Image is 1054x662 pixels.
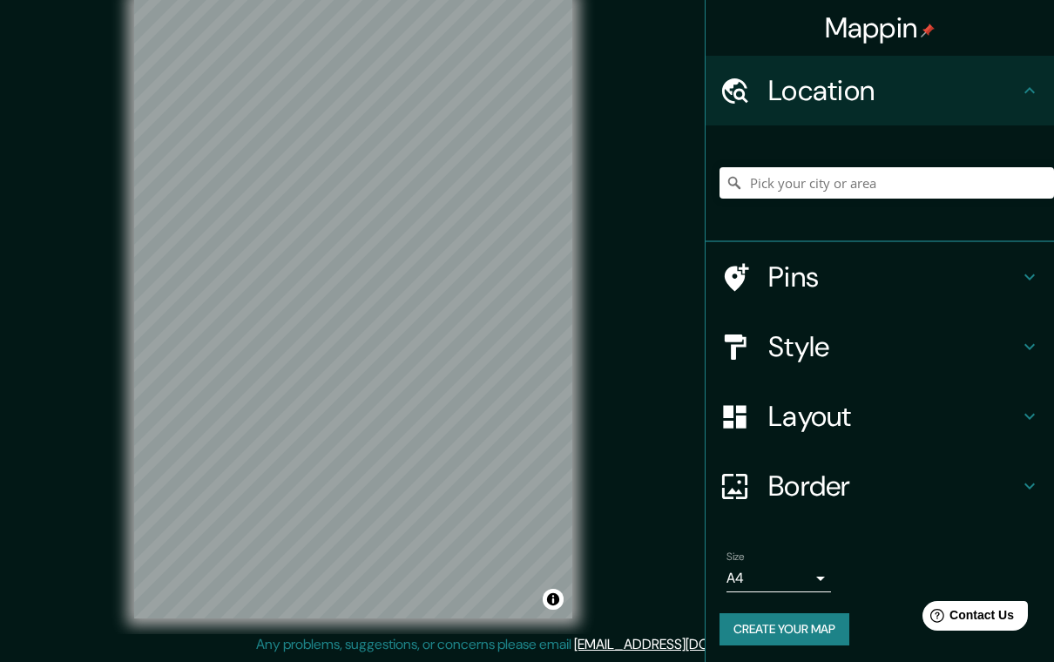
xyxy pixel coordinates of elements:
div: Pins [706,242,1054,312]
h4: Location [768,73,1019,108]
div: A4 [726,564,831,592]
div: Location [706,56,1054,125]
button: Create your map [720,613,849,645]
h4: Border [768,469,1019,503]
p: Any problems, suggestions, or concerns please email . [256,634,792,655]
h4: Layout [768,399,1019,434]
label: Size [726,550,745,564]
img: pin-icon.png [921,24,935,37]
input: Pick your city or area [720,167,1054,199]
h4: Style [768,329,1019,364]
h4: Mappin [825,10,936,45]
div: Style [706,312,1054,382]
div: Border [706,451,1054,521]
div: Layout [706,382,1054,451]
button: Toggle attribution [543,589,564,610]
h4: Pins [768,260,1019,294]
a: [EMAIL_ADDRESS][DOMAIN_NAME] [574,635,789,653]
iframe: Help widget launcher [899,594,1035,643]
